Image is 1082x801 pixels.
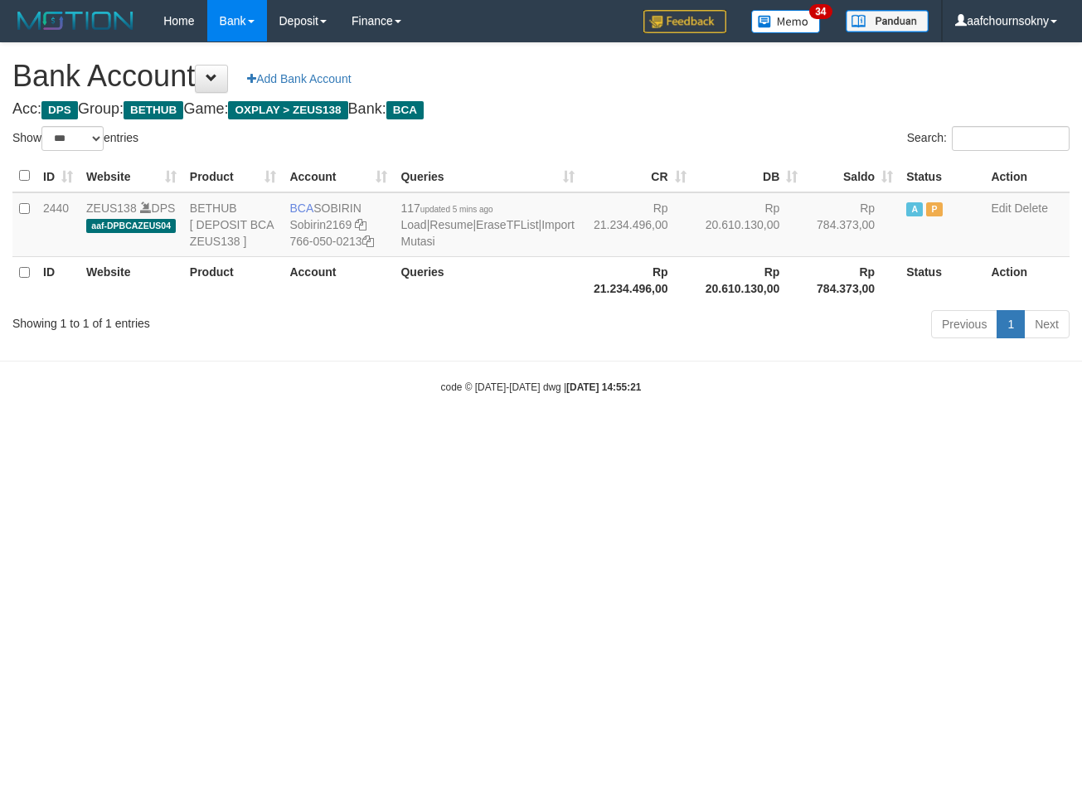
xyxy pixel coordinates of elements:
[906,202,923,216] span: Active
[394,160,580,192] th: Queries: activate to sort column ascending
[420,205,493,214] span: updated 5 mins ago
[12,60,1070,93] h1: Bank Account
[80,192,183,257] td: DPS
[804,192,900,257] td: Rp 784.373,00
[1014,201,1047,215] a: Delete
[581,160,693,192] th: CR: activate to sort column ascending
[400,218,426,231] a: Load
[476,218,538,231] a: EraseTFList
[289,218,352,231] a: Sobirin2169
[236,65,361,93] a: Add Bank Account
[36,192,80,257] td: 2440
[926,202,943,216] span: Paused
[846,10,929,32] img: panduan.png
[429,218,473,231] a: Resume
[183,160,284,192] th: Product: activate to sort column ascending
[86,201,137,215] a: ZEUS138
[228,101,347,119] span: OXPLAY > ZEUS138
[80,256,183,303] th: Website
[41,101,78,119] span: DPS
[36,256,80,303] th: ID
[566,381,641,393] strong: [DATE] 14:55:21
[80,160,183,192] th: Website: activate to sort column ascending
[283,192,394,257] td: SOBIRIN 766-050-0213
[581,192,693,257] td: Rp 21.234.496,00
[86,219,176,233] span: aaf-DPBCAZEUS04
[900,256,984,303] th: Status
[809,4,832,19] span: 34
[804,256,900,303] th: Rp 784.373,00
[355,218,366,231] a: Copy Sobirin2169 to clipboard
[693,256,805,303] th: Rp 20.610.130,00
[400,201,492,215] span: 117
[41,126,104,151] select: Showentries
[12,308,439,332] div: Showing 1 to 1 of 1 entries
[183,256,284,303] th: Product
[400,201,574,248] span: | | |
[362,235,374,248] a: Copy 7660500213 to clipboard
[693,160,805,192] th: DB: activate to sort column ascending
[581,256,693,303] th: Rp 21.234.496,00
[283,256,394,303] th: Account
[124,101,183,119] span: BETHUB
[643,10,726,33] img: Feedback.jpg
[36,160,80,192] th: ID: activate to sort column ascending
[183,192,284,257] td: BETHUB [ DEPOSIT BCA ZEUS138 ]
[804,160,900,192] th: Saldo: activate to sort column ascending
[751,10,821,33] img: Button%20Memo.svg
[1024,310,1070,338] a: Next
[12,101,1070,118] h4: Acc: Group: Game: Bank:
[907,126,1070,151] label: Search:
[984,160,1070,192] th: Action
[394,256,580,303] th: Queries
[984,256,1070,303] th: Action
[283,160,394,192] th: Account: activate to sort column ascending
[997,310,1025,338] a: 1
[693,192,805,257] td: Rp 20.610.130,00
[400,218,574,248] a: Import Mutasi
[952,126,1070,151] input: Search:
[12,8,138,33] img: MOTION_logo.png
[931,310,997,338] a: Previous
[441,381,642,393] small: code © [DATE]-[DATE] dwg |
[12,126,138,151] label: Show entries
[991,201,1011,215] a: Edit
[289,201,313,215] span: BCA
[900,160,984,192] th: Status
[386,101,424,119] span: BCA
